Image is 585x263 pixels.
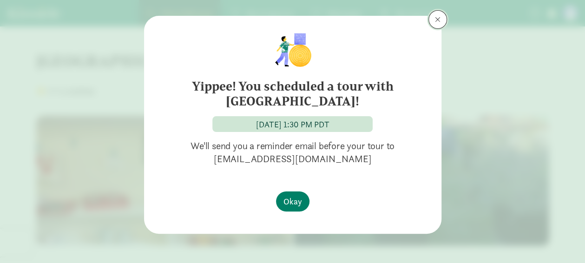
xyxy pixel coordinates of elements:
[256,118,329,131] div: [DATE] 1:30 PM PDT
[283,195,302,208] span: Okay
[269,31,316,68] img: illustration-child1.png
[159,139,427,165] p: We'll send you a reminder email before your tour to [EMAIL_ADDRESS][DOMAIN_NAME]
[276,191,309,211] button: Okay
[163,79,423,109] h6: Yippee! You scheduled a tour with [GEOGRAPHIC_DATA]!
